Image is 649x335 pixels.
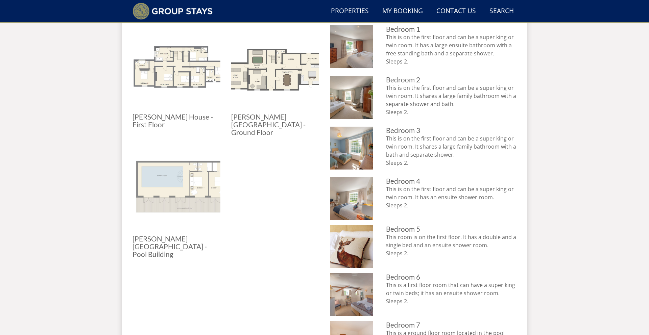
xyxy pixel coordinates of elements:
p: This is on the first floor and can be a super king or twin room. It shares a large family bathroo... [386,84,516,116]
h3: [PERSON_NAME][GEOGRAPHIC_DATA] - Ground Floor [231,113,319,136]
h3: Bedroom 5 [386,225,516,233]
img: Berry House - Ground Floor [231,25,319,113]
h3: Bedroom 4 [386,177,516,185]
img: Group Stays [133,3,213,20]
h3: Bedroom 3 [386,127,516,134]
a: Search [487,4,516,19]
p: This is on the first floor and can be a super king or twin room. It has an ensuite shower room. S... [386,185,516,209]
h3: Bedroom 7 [386,321,516,329]
p: This room is on the first floor. It has a double and a single bed and an ensuite shower room. Sle... [386,233,516,257]
img: Bedroom 5 [330,225,373,268]
img: Bedroom 4 [330,177,373,220]
a: Properties [328,4,371,19]
h3: [PERSON_NAME][GEOGRAPHIC_DATA] - Pool Building [133,235,220,258]
img: Bedroom 1 [330,25,373,68]
img: Bedroom 3 [330,127,373,170]
img: Bedroom 6 [330,273,373,316]
h3: Bedroom 6 [386,273,516,281]
p: This is on the first floor and can be a super king or twin room. It has a large ensuite bathroom ... [386,33,516,66]
img: Berry House - Pool Building [133,147,220,235]
h3: Bedroom 2 [386,76,516,84]
p: This is on the first floor and can be a super king or twin room. It shares a large family bathroo... [386,134,516,167]
img: Berry House - First Floor [133,25,220,113]
a: My Booking [380,4,426,19]
h3: [PERSON_NAME] House - First Floor [133,113,220,129]
img: Bedroom 2 [330,76,373,119]
a: Contact Us [434,4,479,19]
p: This is a first floor room that can have a super king or twin beds; it has an ensuite shower room... [386,281,516,305]
h3: Bedroom 1 [386,25,516,33]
